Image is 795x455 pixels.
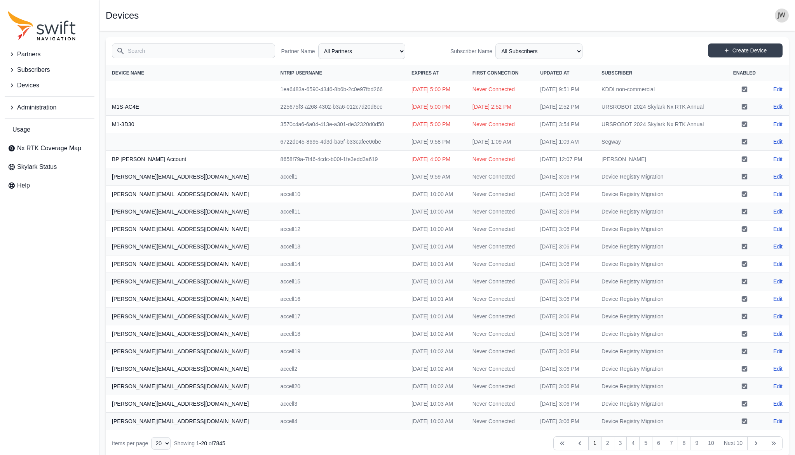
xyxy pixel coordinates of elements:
[595,116,725,133] td: URSROBOT 2024 Skylark Nx RTK Annual
[405,133,466,151] td: [DATE] 9:58 PM
[472,70,519,76] span: First Connection
[773,103,783,111] a: Edit
[665,436,678,450] a: 7
[196,440,207,446] span: 1 - 20
[106,65,274,81] th: Device Name
[106,116,274,133] th: M1-3D30
[106,221,274,238] th: [PERSON_NAME][EMAIL_ADDRESS][DOMAIN_NAME]
[614,436,627,450] a: 3
[106,273,274,290] th: [PERSON_NAME][EMAIL_ADDRESS][DOMAIN_NAME]
[690,436,703,450] a: 9
[725,65,764,81] th: Enabled
[534,203,595,221] td: [DATE] 3:06 PM
[17,103,56,112] span: Administration
[595,343,725,360] td: Device Registry Migration
[466,81,534,98] td: Never Connected
[411,70,439,76] span: Expires At
[773,155,783,163] a: Edit
[5,47,94,62] button: Partners
[5,141,94,156] a: Nx RTK Coverage Map
[595,360,725,378] td: Device Registry Migration
[773,382,783,390] a: Edit
[274,98,405,116] td: 225675f3-a268-4302-b3a6-012c7d20d6ec
[601,436,614,450] a: 2
[213,440,225,446] span: 7845
[626,436,640,450] a: 4
[405,116,466,133] td: [DATE] 5:00 PM
[595,98,725,116] td: URSROBOT 2024 Skylark Nx RTK Annual
[773,417,783,425] a: Edit
[595,395,725,413] td: Device Registry Migration
[534,221,595,238] td: [DATE] 3:06 PM
[405,308,466,325] td: [DATE] 10:01 AM
[466,255,534,273] td: Never Connected
[281,47,315,55] label: Partner Name
[466,116,534,133] td: Never Connected
[534,325,595,343] td: [DATE] 3:06 PM
[106,343,274,360] th: [PERSON_NAME][EMAIL_ADDRESS][DOMAIN_NAME]
[405,255,466,273] td: [DATE] 10:01 AM
[466,133,534,151] td: [DATE] 1:09 AM
[405,186,466,203] td: [DATE] 10:00 AM
[595,308,725,325] td: Device Registry Migration
[773,190,783,198] a: Edit
[106,11,139,20] h1: Devices
[106,378,274,395] th: [PERSON_NAME][EMAIL_ADDRESS][DOMAIN_NAME]
[318,43,405,59] select: Partner Name
[5,159,94,175] a: Skylark Status
[773,225,783,233] a: Edit
[595,203,725,221] td: Device Registry Migration
[534,255,595,273] td: [DATE] 3:06 PM
[773,208,783,215] a: Edit
[466,273,534,290] td: Never Connected
[773,173,783,181] a: Edit
[773,138,783,146] a: Edit
[595,221,725,238] td: Device Registry Migration
[773,365,783,373] a: Edit
[466,98,534,116] td: [DATE] 2:52 PM
[274,168,405,186] td: accell1
[595,81,725,98] td: KDDI non-commercial
[540,70,569,76] span: Updated At
[274,395,405,413] td: accell3
[773,400,783,408] a: Edit
[274,133,405,151] td: 6722de45-8695-4d3d-ba5f-b33cafee06be
[17,181,30,190] span: Help
[405,395,466,413] td: [DATE] 10:03 AM
[534,273,595,290] td: [DATE] 3:06 PM
[405,168,466,186] td: [DATE] 9:59 AM
[274,360,405,378] td: accell2
[595,290,725,308] td: Device Registry Migration
[773,330,783,338] a: Edit
[405,378,466,395] td: [DATE] 10:02 AM
[274,378,405,395] td: accell20
[17,81,39,90] span: Devices
[595,238,725,255] td: Device Registry Migration
[17,50,40,59] span: Partners
[106,186,274,203] th: [PERSON_NAME][EMAIL_ADDRESS][DOMAIN_NAME]
[534,238,595,255] td: [DATE] 3:06 PM
[773,295,783,303] a: Edit
[405,151,466,168] td: [DATE] 4:00 PM
[5,178,94,193] a: Help
[773,347,783,355] a: Edit
[274,325,405,343] td: accell18
[106,325,274,343] th: [PERSON_NAME][EMAIL_ADDRESS][DOMAIN_NAME]
[274,65,405,81] th: NTRIP Username
[595,273,725,290] td: Device Registry Migration
[588,436,601,450] a: 1
[466,151,534,168] td: Never Connected
[466,221,534,238] td: Never Connected
[5,100,94,115] button: Administration
[405,221,466,238] td: [DATE] 10:00 AM
[703,436,719,450] a: 10
[466,290,534,308] td: Never Connected
[595,186,725,203] td: Device Registry Migration
[534,343,595,360] td: [DATE] 3:06 PM
[405,273,466,290] td: [DATE] 10:01 AM
[639,436,652,450] a: 5
[274,273,405,290] td: accell15
[773,85,783,93] a: Edit
[106,395,274,413] th: [PERSON_NAME][EMAIL_ADDRESS][DOMAIN_NAME]
[12,125,30,134] span: Usage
